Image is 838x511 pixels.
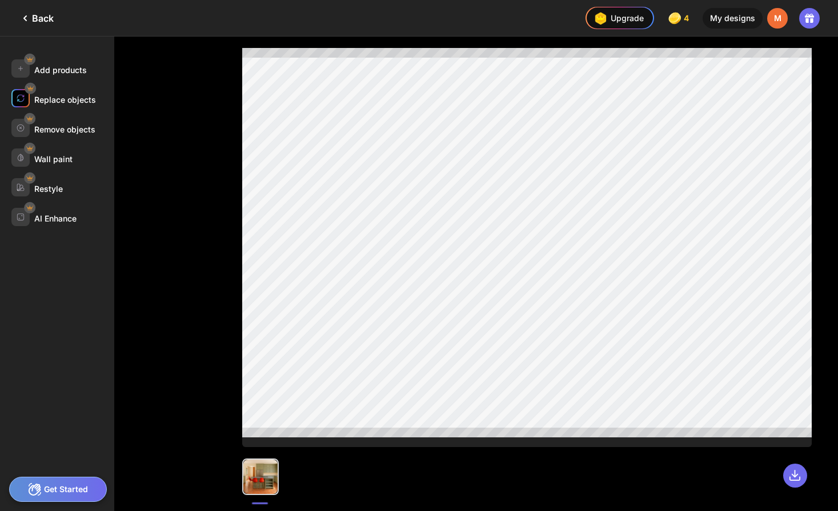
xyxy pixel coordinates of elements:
[34,154,73,164] div: Wall paint
[591,9,610,27] img: upgrade-nav-btn-icon.gif
[591,9,644,27] div: Upgrade
[703,8,763,29] div: My designs
[34,95,96,104] div: Replace objects
[18,11,54,25] div: Back
[9,477,107,502] div: Get Started
[767,8,788,29] div: M
[34,184,63,194] div: Restyle
[34,214,77,223] div: AI Enhance
[34,65,87,75] div: Add products
[684,14,691,23] span: 4
[34,124,95,134] div: Remove objects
